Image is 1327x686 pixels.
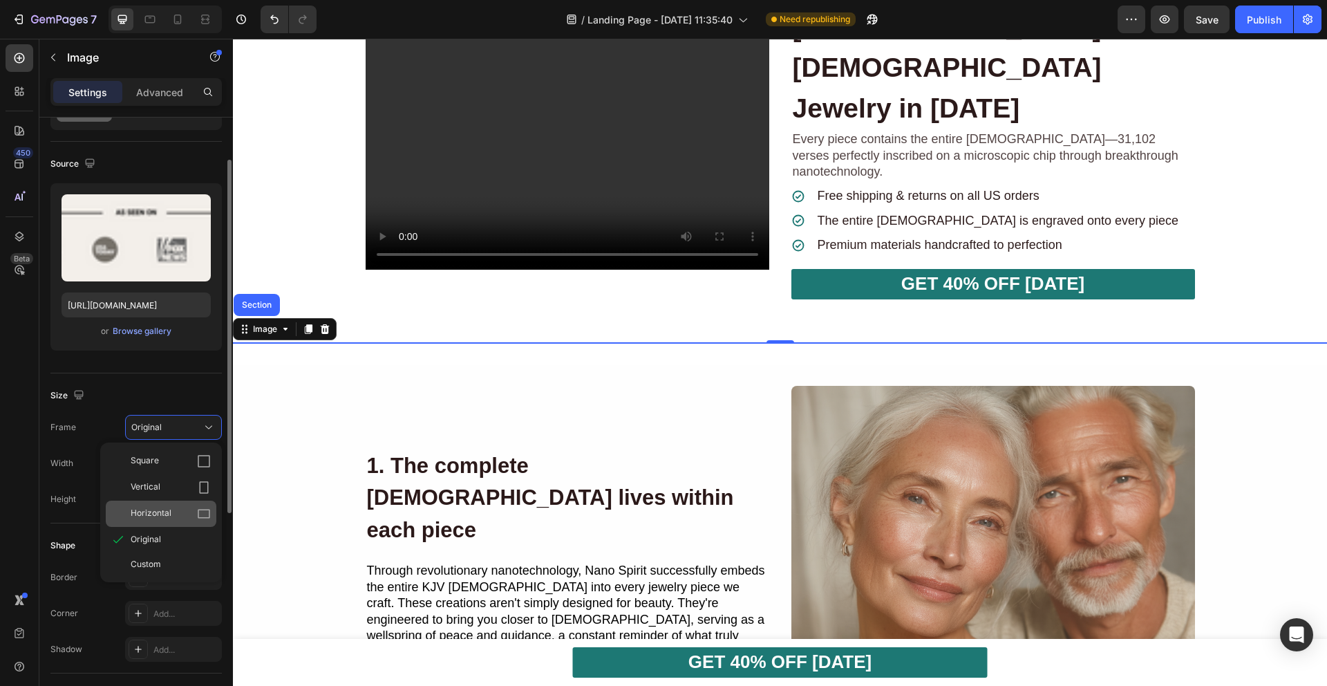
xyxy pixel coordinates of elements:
div: Image [17,284,47,297]
span: Vertical [131,481,160,494]
p: Advanced [136,85,183,100]
label: Height [50,493,76,506]
p: 7 [91,11,97,28]
div: Shape [50,539,75,552]
div: Corner [50,607,78,620]
span: Horizontal [131,507,171,521]
div: Beta [10,253,33,264]
div: The entire [DEMOGRAPHIC_DATA] is engraved onto every piece [583,173,948,192]
img: preview-image [62,194,211,281]
p: Through revolutionary nanotechnology, Nano Spirit successfully embeds the entire KJV [DEMOGRAPHIC... [134,524,535,686]
span: Square [131,454,159,468]
div: Shadow [50,643,82,656]
div: Publish [1247,12,1281,27]
p: Image [67,49,185,66]
strong: GET 40% OFF [DATE] [668,234,851,255]
span: / [581,12,585,27]
iframe: To enrich screen reader interactions, please activate Accessibility in Grammarly extension settings [233,39,1327,686]
button: Save [1184,6,1230,33]
div: Premium materials handcrafted to perfection [583,197,831,216]
button: Publish [1235,6,1293,33]
label: Width [50,457,73,470]
span: Custom [131,558,161,571]
a: GET 40% OFF [DATE] [558,230,962,261]
label: Frame [50,421,76,434]
strong: 1. The complete [DEMOGRAPHIC_DATA] lives within each piece [134,415,501,503]
input: https://example.com/image.jpg [62,293,211,317]
div: Section [6,262,41,270]
span: Landing Page - [DATE] 11:35:40 [587,12,733,27]
a: GET 40% OFF [DATE] [340,609,755,639]
div: Free shipping & returns on all US orders [583,148,808,167]
div: 450 [13,147,33,158]
span: Save [1196,14,1218,26]
div: Add... [153,608,218,620]
span: Original [131,533,161,546]
strong: GET 40% OFF [DATE] [455,613,639,633]
span: or [101,323,109,340]
div: Size [50,387,87,405]
button: Original [125,415,222,440]
span: Every piece contains the entire [DEMOGRAPHIC_DATA]—31,102 verses perfectly inscribed on a microsc... [560,93,945,140]
button: Browse gallery [112,324,172,338]
div: Add... [153,644,218,656]
div: Open Intercom Messenger [1280,618,1313,651]
div: Border [50,571,77,584]
span: Original [131,421,162,434]
p: Settings [68,85,107,100]
span: Need republishing [780,13,850,26]
button: 7 [6,6,103,33]
div: Source [50,155,98,174]
div: Browse gallery [113,325,171,337]
div: Undo/Redo [261,6,317,33]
